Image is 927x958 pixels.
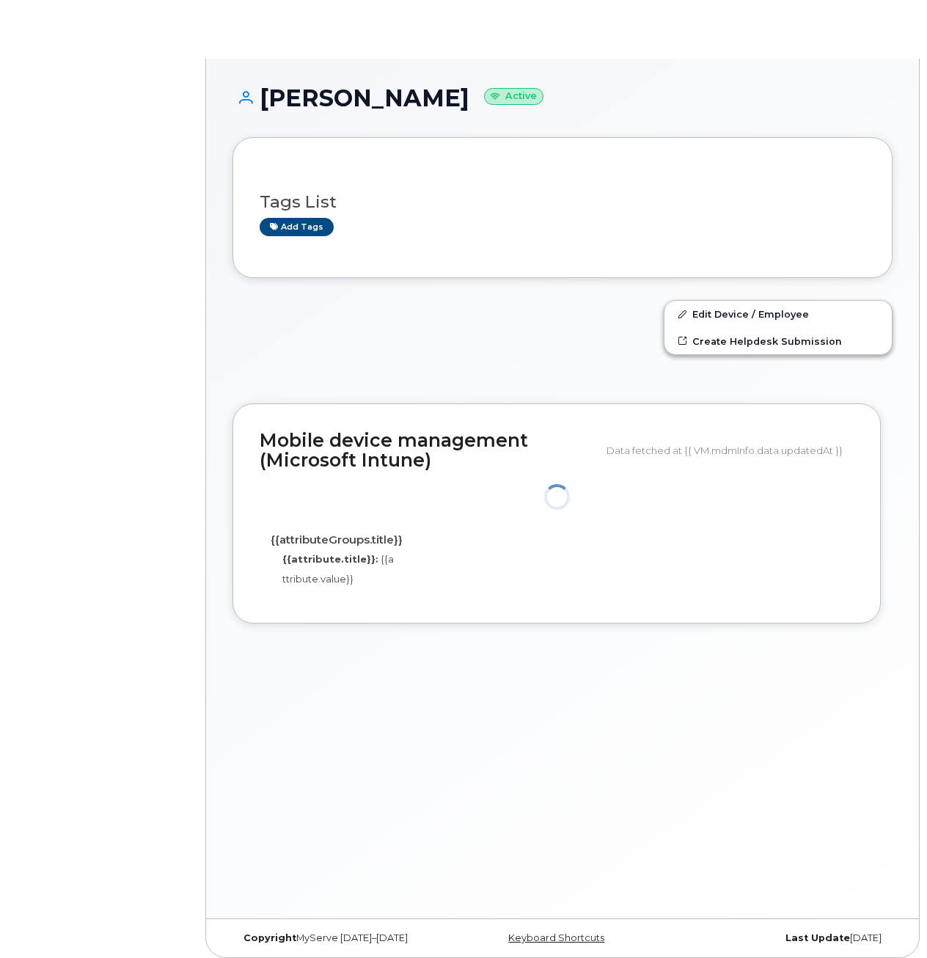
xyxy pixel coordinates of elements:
a: Add tags [260,218,334,236]
strong: Last Update [785,932,850,943]
h3: Tags List [260,193,865,211]
small: Active [484,88,543,105]
label: {{attribute.title}}: [282,552,378,566]
h2: Mobile device management (Microsoft Intune) [260,431,596,471]
strong: Copyright [243,932,296,943]
h4: {{attributeGroups.title}} [271,534,397,546]
a: Keyboard Shortcuts [508,932,604,943]
div: [DATE] [673,932,893,944]
span: {{attribute.value}} [282,553,394,585]
div: MyServe [DATE]–[DATE] [232,932,452,944]
h1: [PERSON_NAME] [232,85,893,111]
div: Data fetched at {{ VM.mdmInfo.data.updatedAt }} [607,436,854,464]
a: Edit Device / Employee [664,301,892,327]
a: Create Helpdesk Submission [664,328,892,354]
